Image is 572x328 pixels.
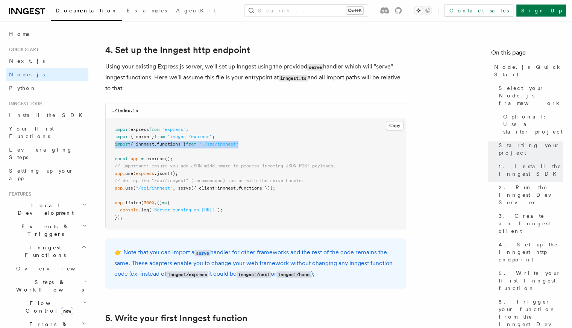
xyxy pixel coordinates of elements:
span: Events & Triggers [6,223,82,238]
span: // Set up the "/api/inngest" (recommended) routes with the serve handler [115,178,304,183]
span: ({ client [191,185,215,191]
span: Install the SDK [9,112,87,118]
span: Documentation [56,8,118,14]
a: Sign Up [516,5,566,17]
a: 2. Run the Inngest Dev Server [496,181,563,209]
button: Steps & Workflows [13,275,88,296]
span: import [115,127,130,132]
span: ( [133,185,136,191]
span: import [115,134,130,139]
a: Leveraging Steps [6,143,88,164]
span: Inngest tour [6,101,42,107]
span: ()); [167,171,178,176]
span: new [61,307,73,315]
span: ( [141,200,144,205]
span: ; [186,127,188,132]
a: Next.js [6,54,88,68]
a: serve [194,249,210,256]
button: Inngest Functions [6,241,88,262]
a: 5. Write your first Inngest function [105,313,247,323]
button: Toggle dark mode [414,6,432,15]
span: app [115,185,123,191]
span: (); [165,156,173,161]
a: Python [6,81,88,95]
code: inngest/express [166,271,208,278]
span: { [167,200,170,205]
span: , [154,200,157,205]
a: Your first Functions [6,122,88,143]
span: Local Development [6,202,82,217]
span: 5. Write your first Inngest function [499,269,563,292]
button: Events & Triggers [6,220,88,241]
a: Overview [13,262,88,275]
span: Overview [16,266,94,272]
span: => [162,200,167,205]
span: 3000 [144,200,154,205]
a: Node.js Quick Start [491,60,563,81]
p: 👉 Note that you can import a handler for other frameworks and the rest of the code remains the sa... [114,247,397,279]
span: ( [149,207,152,213]
span: Optional: Use a starter project [503,113,563,135]
span: 'Server running on [URL]' [152,207,217,213]
span: serve [178,185,191,191]
span: , [236,185,238,191]
span: }); [115,215,123,220]
span: express [136,171,154,176]
a: Home [6,27,88,41]
a: Examples [122,2,171,20]
code: serve [194,250,210,256]
a: Documentation [51,2,122,21]
span: Python [9,85,36,91]
span: const [115,156,128,161]
span: app [115,200,123,205]
a: Optional: Use a starter project [500,110,563,138]
kbd: Ctrl+K [346,7,363,14]
span: Steps & Workflows [13,278,84,293]
a: Node.js [6,68,88,81]
a: AgentKit [171,2,220,20]
span: "./src/inngest" [199,141,238,147]
span: "/api/inngest" [136,185,173,191]
button: Local Development [6,199,88,220]
span: AgentKit [176,8,216,14]
span: 3. Create an Inngest client [499,212,563,235]
button: Search...Ctrl+K [244,5,368,17]
span: from [149,127,159,132]
a: Select your Node.js framework [496,81,563,110]
span: ( [133,171,136,176]
a: 4. Set up the Inngest http endpoint [496,238,563,266]
span: Next.js [9,58,45,64]
span: functions } [157,141,186,147]
span: { inngest [130,141,154,147]
span: , [154,141,157,147]
span: ; [212,134,215,139]
span: { serve } [130,134,154,139]
span: () [157,200,162,205]
a: 3. Create an Inngest client [496,209,563,238]
a: Setting up your app [6,164,88,185]
span: Inngest Functions [6,244,81,259]
p: Using your existing Express.js server, we'll set up Inngest using the provided handler which will... [105,61,406,94]
span: from [154,134,165,139]
span: Node.js [9,71,45,77]
span: = [141,156,144,161]
span: Examples [127,8,167,14]
span: inngest [217,185,236,191]
a: Contact sales [445,5,513,17]
span: .use [123,171,133,176]
a: 4. Set up the Inngest http endpoint [105,45,250,55]
a: Install the SDK [6,108,88,122]
span: Setting up your app [9,168,74,181]
button: Flow Controlnew [13,296,88,317]
a: 1. Install the Inngest SDK [496,159,563,181]
span: Features [6,191,31,197]
span: Quick start [6,47,39,53]
span: from [186,141,196,147]
span: 1. Install the Inngest SDK [499,162,563,178]
span: functions })); [238,185,275,191]
code: inngest.ts [279,75,308,81]
code: inngest/next [237,271,271,278]
span: express [130,127,149,132]
span: : [215,185,217,191]
h4: On this page [491,48,563,60]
